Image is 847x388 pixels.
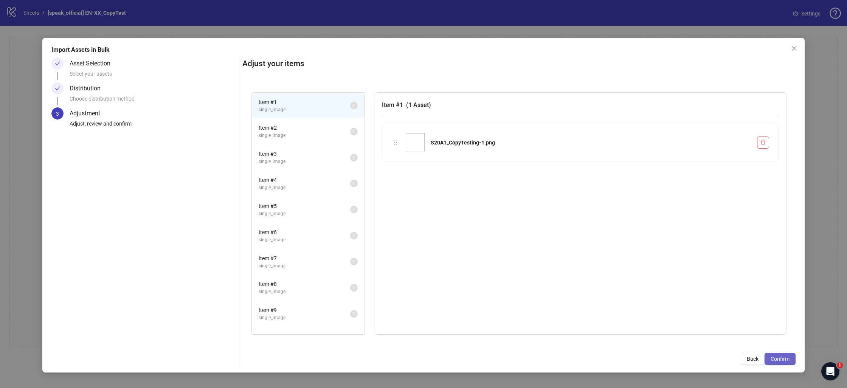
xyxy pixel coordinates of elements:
[55,61,60,66] span: check
[70,70,236,82] div: Select your assets
[259,158,350,165] span: single_image
[259,176,350,184] span: Item # 4
[791,45,797,51] span: close
[259,280,350,288] span: Item # 8
[259,124,350,132] span: Item # 2
[406,133,425,152] img: S20A1_CopyTesting-1.png
[352,129,355,134] span: 1
[350,128,358,135] sup: 1
[350,310,358,318] sup: 1
[259,254,350,262] span: Item # 7
[771,356,790,362] span: Confirm
[55,86,60,91] span: check
[382,100,779,110] h3: Item # 1
[259,106,350,113] span: single_image
[350,206,358,213] sup: 1
[51,45,796,54] div: Import Assets in Bulk
[259,332,350,340] span: Item # 10
[352,259,355,264] span: 1
[837,362,843,368] span: 1
[765,353,796,365] button: Confirm
[352,285,355,290] span: 1
[70,82,107,95] div: Distribution
[70,120,236,132] div: Adjust, review and confirm
[352,311,355,317] span: 1
[352,103,355,108] span: 1
[350,102,358,109] sup: 1
[352,181,355,186] span: 1
[259,184,350,191] span: single_image
[406,101,431,109] span: ( 1 Asset )
[259,132,350,139] span: single_image
[70,107,106,120] div: Adjustment
[350,154,358,161] sup: 1
[259,306,350,314] span: Item # 9
[350,258,358,265] sup: 1
[259,288,350,295] span: single_image
[70,95,236,107] div: Choose distribution method
[350,232,358,239] sup: 1
[821,362,839,380] iframe: Intercom live chat
[259,228,350,236] span: Item # 6
[70,57,116,70] div: Asset Selection
[259,314,350,321] span: single_image
[259,236,350,244] span: single_image
[242,57,796,70] h2: Adjust your items
[350,284,358,292] sup: 1
[391,138,400,147] div: holder
[760,140,766,145] span: delete
[788,42,800,54] button: Close
[431,138,751,147] div: S20A1_CopyTesting-1.png
[757,137,769,149] button: Delete
[352,233,355,238] span: 1
[259,98,350,106] span: Item # 1
[352,155,355,160] span: 1
[259,262,350,270] span: single_image
[747,356,759,362] span: Back
[56,111,59,117] span: 3
[259,202,350,210] span: Item # 5
[393,140,398,145] span: holder
[259,210,350,217] span: single_image
[259,150,350,158] span: Item # 3
[352,207,355,212] span: 1
[741,353,765,365] button: Back
[350,180,358,187] sup: 1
